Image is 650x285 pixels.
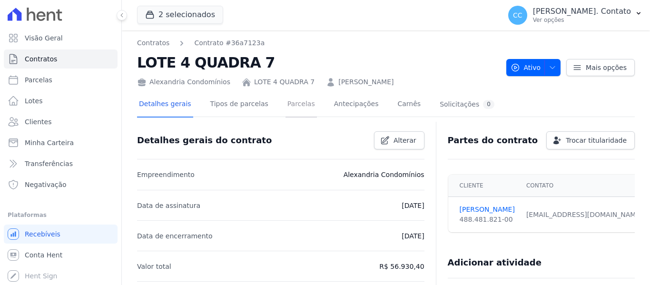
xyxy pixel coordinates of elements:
[4,70,118,89] a: Parcelas
[394,136,416,145] span: Alterar
[460,205,515,215] a: [PERSON_NAME]
[513,12,522,19] span: CC
[25,229,60,239] span: Recebíveis
[4,154,118,173] a: Transferências
[25,33,63,43] span: Visão Geral
[4,49,118,69] a: Contratos
[402,200,424,211] p: [DATE]
[137,261,171,272] p: Valor total
[440,100,494,109] div: Solicitações
[137,230,213,242] p: Data de encerramento
[4,225,118,244] a: Recebíveis
[137,169,195,180] p: Empreendimento
[448,257,542,268] h3: Adicionar atividade
[25,138,74,147] span: Minha Carteira
[4,29,118,48] a: Visão Geral
[137,200,200,211] p: Data de assinatura
[137,52,499,73] h2: LOTE 4 QUADRA 7
[25,180,67,189] span: Negativação
[402,230,424,242] p: [DATE]
[137,77,230,87] div: Alexandria Condomínios
[379,261,424,272] p: R$ 56.930,40
[25,117,51,127] span: Clientes
[438,92,496,118] a: Solicitações0
[483,100,494,109] div: 0
[137,38,499,48] nav: Breadcrumb
[25,96,43,106] span: Lotes
[344,169,424,180] p: Alexandria Condomínios
[286,92,317,118] a: Parcelas
[8,209,114,221] div: Plataformas
[448,175,521,197] th: Cliente
[4,91,118,110] a: Lotes
[137,92,193,118] a: Detalhes gerais
[501,2,650,29] button: CC [PERSON_NAME]. Contato Ver opções
[460,215,515,225] div: 488.481.821-00
[566,136,627,145] span: Trocar titularidade
[25,54,57,64] span: Contratos
[137,6,223,24] button: 2 selecionados
[533,7,631,16] p: [PERSON_NAME]. Contato
[137,38,265,48] nav: Breadcrumb
[332,92,381,118] a: Antecipações
[586,63,627,72] span: Mais opções
[25,159,73,168] span: Transferências
[254,77,315,87] a: LOTE 4 QUADRA 7
[566,59,635,76] a: Mais opções
[546,131,635,149] a: Trocar titularidade
[448,135,538,146] h3: Partes do contrato
[374,131,424,149] a: Alterar
[4,246,118,265] a: Conta Hent
[194,38,265,48] a: Contrato #36a7123a
[506,59,561,76] button: Ativo
[137,135,272,146] h3: Detalhes gerais do contrato
[4,112,118,131] a: Clientes
[533,16,631,24] p: Ver opções
[137,38,169,48] a: Contratos
[25,75,52,85] span: Parcelas
[25,250,62,260] span: Conta Hent
[208,92,270,118] a: Tipos de parcelas
[4,133,118,152] a: Minha Carteira
[395,92,423,118] a: Carnês
[511,59,541,76] span: Ativo
[4,175,118,194] a: Negativação
[338,77,394,87] a: [PERSON_NAME]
